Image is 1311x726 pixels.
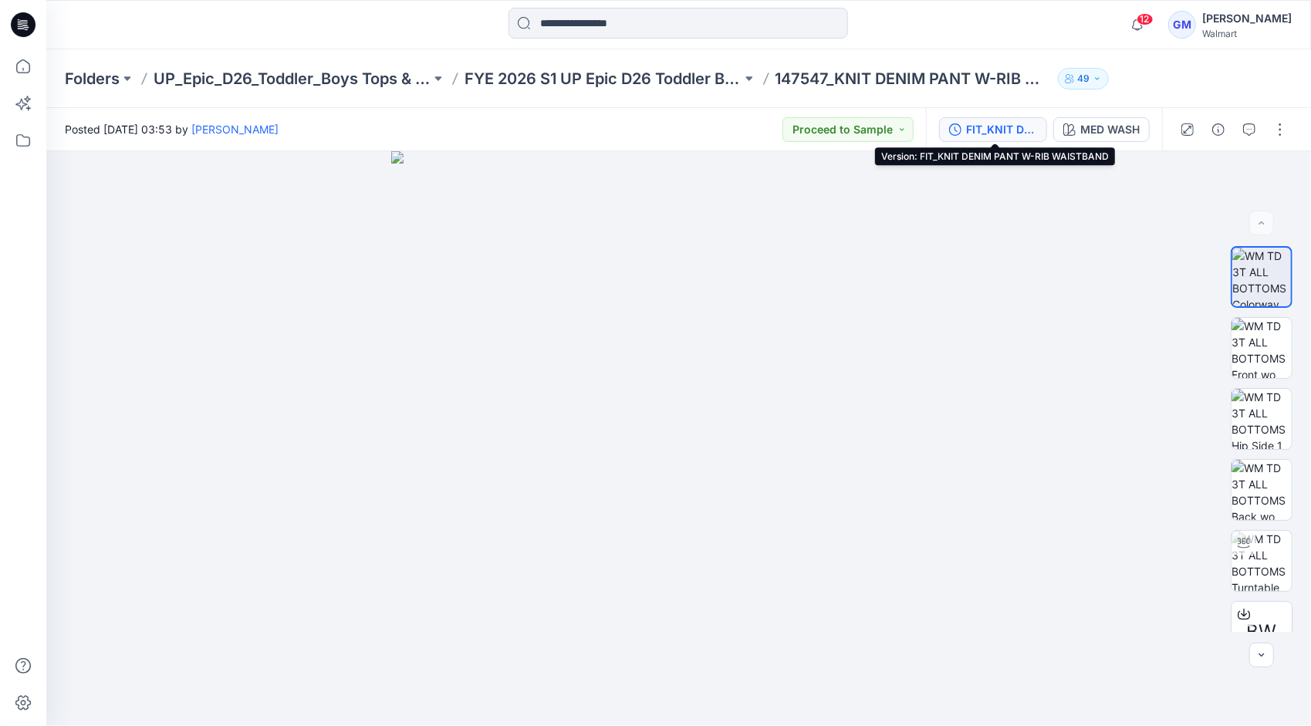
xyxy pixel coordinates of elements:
div: [PERSON_NAME] [1202,9,1292,28]
div: FIT_KNIT DENIM PANT W-RIB WAISTBAND [966,121,1037,138]
p: 147547_KNIT DENIM PANT W-RIB WAISTBAND [775,68,1053,89]
span: BW [1247,618,1277,646]
img: eyJhbGciOiJIUzI1NiIsImtpZCI6IjAiLCJzbHQiOiJzZXMiLCJ0eXAiOiJKV1QifQ.eyJkYXRhIjp7InR5cGUiOiJzdG9yYW... [391,151,966,726]
a: [PERSON_NAME] [191,123,279,136]
img: WM TD 3T ALL BOTTOMS Back wo Avatar [1232,460,1292,520]
p: 49 [1077,70,1090,87]
span: 12 [1137,13,1154,25]
img: WM TD 3T ALL BOTTOMS Turntable with Avatar [1232,531,1292,591]
a: UP_Epic_D26_Toddler_Boys Tops & Bottoms [154,68,431,89]
a: Folders [65,68,120,89]
div: Walmart [1202,28,1292,39]
span: Posted [DATE] 03:53 by [65,121,279,137]
a: FYE 2026 S1 UP Epic D26 Toddler Boy Tops & Bottoms [465,68,742,89]
button: MED WASH [1053,117,1150,142]
div: MED WASH [1080,121,1140,138]
button: Details [1206,117,1231,142]
button: 49 [1058,68,1109,89]
button: FIT_KNIT DENIM PANT W-RIB WAISTBAND [939,117,1047,142]
img: WM TD 3T ALL BOTTOMS Colorway wo Avatar [1232,248,1291,306]
img: WM TD 3T ALL BOTTOMS Front wo Avatar [1232,318,1292,378]
img: WM TD 3T ALL BOTTOMS Hip Side 1 wo Avatar [1232,389,1292,449]
div: GM [1168,11,1196,39]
